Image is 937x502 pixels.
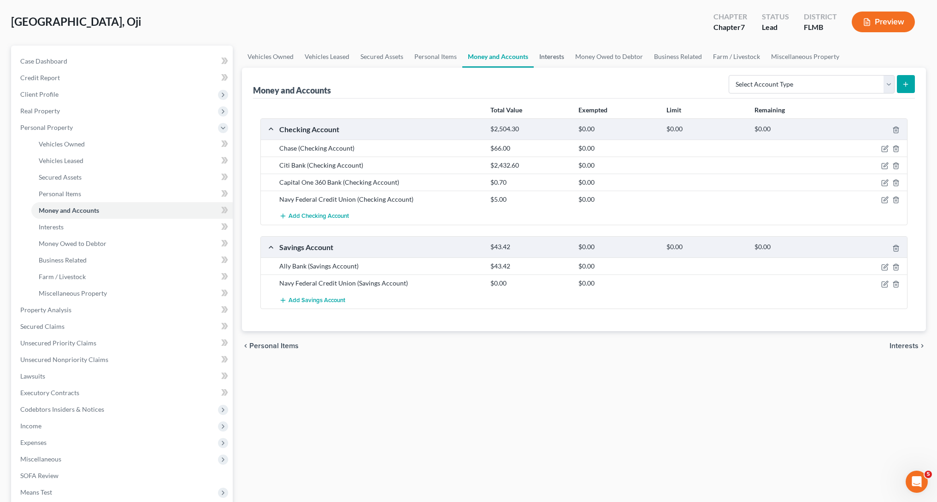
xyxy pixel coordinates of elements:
a: Business Related [648,46,707,68]
a: Money and Accounts [31,202,233,219]
a: Vehicles Leased [299,46,355,68]
a: Vehicles Owned [242,46,299,68]
a: Property Analysis [13,302,233,318]
button: Add Checking Account [279,208,349,225]
span: Add Savings Account [289,297,345,304]
a: Interests [534,46,570,68]
span: Expenses [20,438,47,446]
span: Credit Report [20,74,60,82]
div: $0.70 [486,178,574,187]
a: Case Dashboard [13,53,233,70]
span: [GEOGRAPHIC_DATA], Oji [11,15,141,28]
button: chevron_left Personal Items [242,342,299,350]
a: Unsecured Nonpriority Claims [13,351,233,368]
a: Miscellaneous Property [31,285,233,302]
div: $0.00 [574,161,662,170]
span: Vehicles Owned [39,140,85,148]
span: 5 [925,471,932,478]
div: $0.00 [574,178,662,187]
div: Citi Bank (Checking Account) [275,161,486,170]
a: Money Owed to Debtor [31,235,233,252]
span: Unsecured Nonpriority Claims [20,356,108,363]
div: $0.00 [574,279,662,288]
div: District [804,12,837,22]
div: Chapter [713,12,747,22]
div: Checking Account [275,124,486,134]
button: Preview [852,12,915,32]
a: Secured Claims [13,318,233,335]
span: Unsecured Priority Claims [20,339,96,347]
div: Ally Bank (Savings Account) [275,262,486,271]
span: Money and Accounts [39,206,99,214]
iframe: Intercom live chat [906,471,928,493]
a: Secured Assets [355,46,409,68]
div: Savings Account [275,242,486,252]
span: Money Owed to Debtor [39,239,106,247]
div: Money and Accounts [253,85,331,96]
span: Executory Contracts [20,389,79,397]
span: Secured Assets [39,173,82,181]
strong: Exempted [578,106,607,114]
span: Business Related [39,256,87,264]
div: $66.00 [486,144,574,153]
span: Codebtors Insiders & Notices [20,405,104,413]
div: $2,432.60 [486,161,574,170]
div: Navy Federal Credit Union (Savings Account) [275,279,486,288]
span: Vehicles Leased [39,157,83,164]
strong: Limit [666,106,681,114]
span: Personal Items [249,342,299,350]
div: $0.00 [574,195,662,204]
div: Capital One 360 Bank (Checking Account) [275,178,486,187]
div: $0.00 [574,144,662,153]
span: Client Profile [20,90,59,98]
div: $0.00 [662,125,750,134]
div: Status [762,12,789,22]
a: Vehicles Owned [31,136,233,152]
a: Miscellaneous Property [766,46,845,68]
div: $0.00 [574,243,662,251]
div: $43.42 [486,262,574,271]
div: Navy Federal Credit Union (Checking Account) [275,195,486,204]
div: $2,504.30 [486,125,574,134]
div: $5.00 [486,195,574,204]
a: Executory Contracts [13,385,233,401]
a: Money Owed to Debtor [570,46,648,68]
span: 7 [741,23,745,31]
a: Credit Report [13,70,233,86]
div: $0.00 [486,279,574,288]
a: Unsecured Priority Claims [13,335,233,351]
strong: Total Value [490,106,522,114]
span: Property Analysis [20,306,71,314]
span: Miscellaneous Property [39,289,107,297]
span: Miscellaneous [20,455,61,463]
button: Add Savings Account [279,292,345,309]
a: Lawsuits [13,368,233,385]
a: Secured Assets [31,169,233,186]
i: chevron_left [242,342,249,350]
div: Lead [762,22,789,33]
span: Farm / Livestock [39,273,86,280]
a: Money and Accounts [462,46,534,68]
div: $0.00 [662,243,750,251]
span: Means Test [20,488,52,496]
a: SOFA Review [13,467,233,484]
i: chevron_right [919,342,926,350]
div: FLMB [804,22,837,33]
span: Real Property [20,107,60,115]
div: $0.00 [750,243,838,251]
span: Add Checking Account [289,213,349,220]
span: Income [20,422,41,430]
span: Secured Claims [20,322,65,330]
a: Personal Items [409,46,462,68]
strong: Remaining [754,106,785,114]
span: Case Dashboard [20,57,67,65]
span: Personal Items [39,190,81,198]
span: SOFA Review [20,472,59,479]
div: Chapter [713,22,747,33]
a: Personal Items [31,186,233,202]
a: Business Related [31,252,233,269]
div: $43.42 [486,243,574,251]
div: $0.00 [574,262,662,271]
a: Vehicles Leased [31,152,233,169]
a: Farm / Livestock [31,269,233,285]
